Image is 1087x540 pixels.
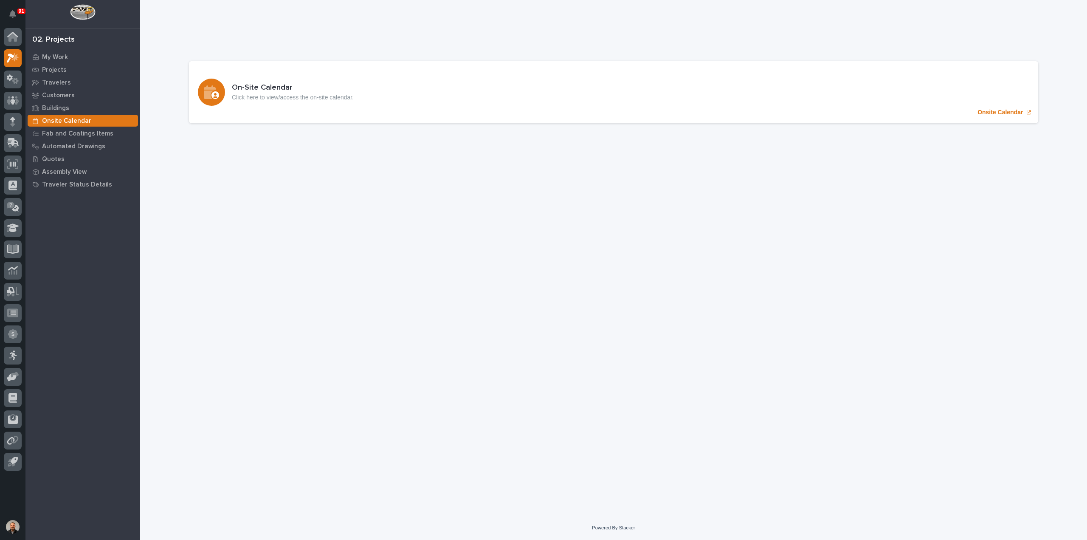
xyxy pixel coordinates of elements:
a: Travelers [25,76,140,89]
h3: On-Site Calendar [232,83,354,93]
a: Onsite Calendar [25,114,140,127]
a: Powered By Stacker [592,525,635,530]
a: Projects [25,63,140,76]
a: Buildings [25,102,140,114]
p: Traveler Status Details [42,181,112,189]
p: 91 [19,8,24,14]
a: Customers [25,89,140,102]
a: Onsite Calendar [189,61,1038,123]
p: Buildings [42,105,69,112]
p: My Work [42,54,68,61]
a: Fab and Coatings Items [25,127,140,140]
a: Assembly View [25,165,140,178]
a: Automated Drawings [25,140,140,153]
p: Travelers [42,79,71,87]
a: Traveler Status Details [25,178,140,191]
p: Automated Drawings [42,143,105,150]
div: Notifications91 [11,10,22,24]
img: Workspace Logo [70,4,95,20]
p: Click here to view/access the on-site calendar. [232,94,354,101]
p: Assembly View [42,168,87,176]
p: Quotes [42,155,65,163]
p: Customers [42,92,75,99]
p: Onsite Calendar [42,117,91,125]
div: 02. Projects [32,35,75,45]
button: users-avatar [4,518,22,536]
p: Fab and Coatings Items [42,130,113,138]
p: Onsite Calendar [977,109,1023,116]
button: Notifications [4,5,22,23]
p: Projects [42,66,67,74]
a: My Work [25,51,140,63]
a: Quotes [25,153,140,165]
